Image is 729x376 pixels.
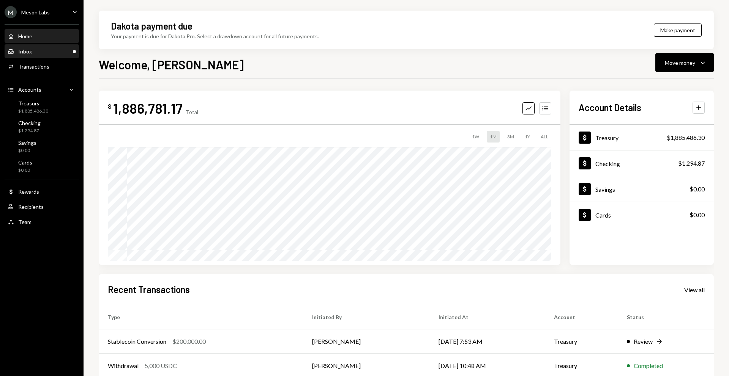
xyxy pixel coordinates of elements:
[18,48,32,55] div: Inbox
[654,23,702,37] button: Make payment
[504,131,517,143] div: 3M
[429,329,545,354] td: [DATE] 7:53 AM
[145,361,177,370] div: 5,000 USDC
[570,202,714,227] a: Cards$0.00
[18,128,41,134] div: $1,294.87
[18,204,44,210] div: Recipients
[99,305,303,329] th: Type
[684,285,705,294] a: View all
[18,188,39,195] div: Rewards
[595,160,620,167] div: Checking
[690,185,705,194] div: $0.00
[18,167,32,174] div: $0.00
[18,86,41,93] div: Accounts
[172,337,206,346] div: $200,000.00
[5,29,79,43] a: Home
[5,117,79,136] a: Checking$1,294.87
[579,101,641,114] h2: Account Details
[595,134,619,141] div: Treasury
[303,329,430,354] td: [PERSON_NAME]
[108,103,112,110] div: $
[634,337,653,346] div: Review
[5,157,79,175] a: Cards$0.00
[108,361,139,370] div: Withdrawal
[570,125,714,150] a: Treasury$1,885,486.30
[690,210,705,219] div: $0.00
[469,131,482,143] div: 1W
[18,159,32,166] div: Cards
[538,131,551,143] div: ALL
[18,219,32,225] div: Team
[108,337,166,346] div: Stablecoin Conversion
[678,159,705,168] div: $1,294.87
[5,137,79,155] a: Savings$0.00
[595,186,615,193] div: Savings
[634,361,663,370] div: Completed
[429,305,545,329] th: Initiated At
[303,305,430,329] th: Initiated By
[5,83,79,96] a: Accounts
[21,9,50,16] div: Meson Labs
[18,120,41,126] div: Checking
[545,329,618,354] td: Treasury
[595,211,611,219] div: Cards
[5,200,79,213] a: Recipients
[545,305,618,329] th: Account
[18,147,36,154] div: $0.00
[18,63,49,70] div: Transactions
[18,100,48,107] div: Treasury
[487,131,500,143] div: 1M
[655,53,714,72] button: Move money
[5,6,17,18] div: M
[5,185,79,198] a: Rewards
[18,139,36,146] div: Savings
[113,100,183,117] div: 1,886,781.17
[5,215,79,229] a: Team
[570,176,714,202] a: Savings$0.00
[108,283,190,296] h2: Recent Transactions
[111,20,193,32] div: Dakota payment due
[186,109,198,115] div: Total
[5,98,79,116] a: Treasury$1,885,486.30
[667,133,705,142] div: $1,885,486.30
[665,59,695,67] div: Move money
[18,33,32,39] div: Home
[522,131,533,143] div: 1Y
[5,44,79,58] a: Inbox
[99,57,244,72] h1: Welcome, [PERSON_NAME]
[18,108,48,114] div: $1,885,486.30
[111,32,319,40] div: Your payment is due for Dakota Pro. Select a drawdown account for all future payments.
[570,150,714,176] a: Checking$1,294.87
[618,305,714,329] th: Status
[5,60,79,73] a: Transactions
